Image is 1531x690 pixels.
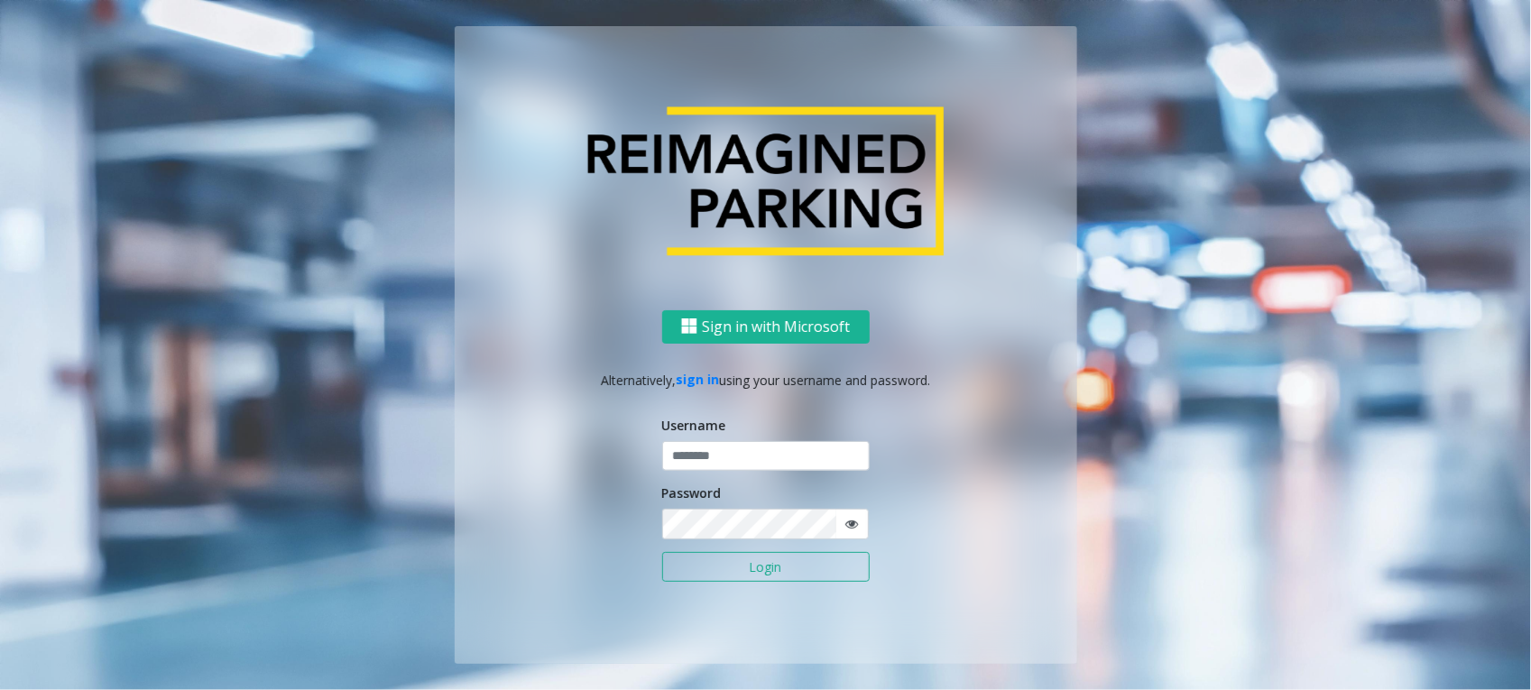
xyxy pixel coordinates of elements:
[662,552,870,583] button: Login
[662,309,870,343] button: Sign in with Microsoft
[662,416,726,435] label: Username
[473,370,1059,389] p: Alternatively, using your username and password.
[662,483,722,502] label: Password
[676,371,719,388] a: sign in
